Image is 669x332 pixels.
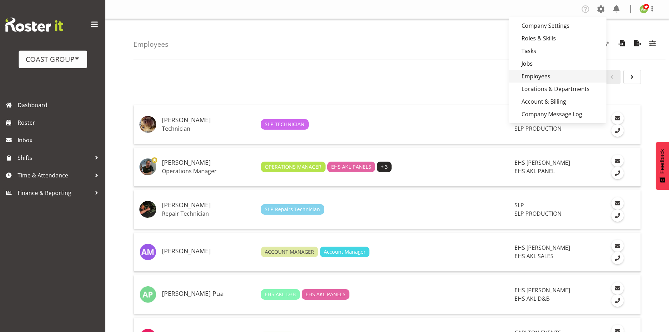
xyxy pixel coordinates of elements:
img: aleki-palu-pua3116.jpg [139,286,156,303]
a: Jobs [509,57,606,70]
a: Company Settings [509,19,606,32]
a: Roles & Skills [509,32,606,45]
span: ACCOUNT MANAGER [265,248,314,256]
span: Shifts [18,152,91,163]
img: abe-denton65321ee68e143815db86bfb5b039cb77.png [139,158,156,175]
span: OPERATIONS MANAGER [265,163,321,171]
img: angela-kerrigan9606.jpg [640,5,648,13]
span: EHS AKL PANEL [514,167,555,175]
span: SLP PRODUCTION [514,125,562,132]
img: Rosterit website logo [5,18,63,32]
button: Export Employees [630,37,645,52]
a: Email Employee [611,155,624,167]
a: Email Employee [611,240,624,252]
span: SLP [514,116,524,124]
span: Dashboard [18,100,102,110]
a: Page 0. [603,70,621,84]
a: Tasks [509,45,606,57]
span: Finance & Reporting [18,188,91,198]
h5: [PERSON_NAME] [162,202,255,209]
span: SLP Repairs Technician [265,206,320,213]
a: Call Employee [611,252,624,264]
span: EHS AKL PANELS [331,163,371,171]
div: COAST GROUP [26,54,80,65]
span: + 3 [381,163,388,171]
h5: [PERSON_NAME] Pua [162,290,255,297]
a: Email Employee [611,197,624,209]
h5: [PERSON_NAME] [162,248,255,255]
p: Operations Manager [162,168,255,175]
a: Company Message Log [509,108,606,121]
span: Feedback [659,149,665,174]
a: Email Employee [611,112,624,124]
span: Roster [18,117,102,128]
span: Inbox [18,135,102,145]
img: aleisha-midgley1124.jpg [139,243,156,260]
h5: [PERSON_NAME] [162,159,255,166]
p: Technician [162,125,255,132]
a: Call Employee [611,124,624,137]
a: Call Employee [611,294,624,307]
h5: [PERSON_NAME] [162,117,255,124]
span: EHS AKL D&B [514,295,550,302]
span: EHS AKL D+B [265,291,296,298]
a: Page 2. [623,70,641,84]
span: SLP PRODUCTION [514,210,562,217]
span: EHS [PERSON_NAME] [514,159,570,167]
span: EHS AKL SALES [514,252,553,260]
p: Repair Technician [162,210,255,217]
span: EHS [PERSON_NAME] [514,286,570,294]
a: Account & Billing [509,95,606,108]
button: Import Employees [614,37,629,52]
span: Account Manager [324,248,366,256]
span: EHS [PERSON_NAME] [514,244,570,252]
span: Time & Attendance [18,170,91,181]
button: Feedback - Show survey [656,142,669,190]
a: Employees [509,70,606,83]
a: Call Employee [611,209,624,222]
span: EHS AKL PANELS [306,291,346,298]
h4: Employees [133,40,168,48]
span: SLP TECHNICIAN [265,121,304,128]
img: alan-burrowsbb943395863b3ae7062c263e1c991831.png [139,201,156,218]
img: aaron-grant454b22c01f25b3c339245abd24dca433.png [139,116,156,133]
a: Email Employee [611,282,624,294]
a: Call Employee [611,167,624,179]
button: Filter Employees [645,37,660,52]
a: Locations & Departments [509,83,606,95]
span: SLP [514,201,524,209]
